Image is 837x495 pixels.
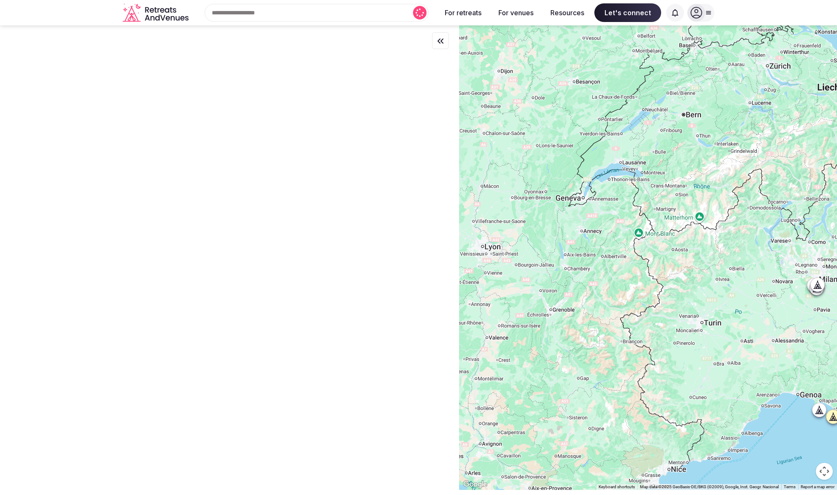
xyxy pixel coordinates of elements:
a: Visit the homepage [123,3,190,22]
a: Terms (opens in new tab) [784,484,796,489]
button: For retreats [438,3,488,22]
button: Keyboard shortcuts [599,484,635,490]
span: Let's connect [594,3,661,22]
svg: Retreats and Venues company logo [123,3,190,22]
span: Map data ©2025 GeoBasis-DE/BKG (©2009), Google, Inst. Geogr. Nacional [640,484,779,489]
a: Open this area in Google Maps (opens a new window) [461,479,489,490]
img: Google [461,479,489,490]
button: For venues [492,3,540,22]
a: Report a map error [801,484,834,489]
button: Map camera controls [816,463,833,480]
button: Resources [544,3,591,22]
